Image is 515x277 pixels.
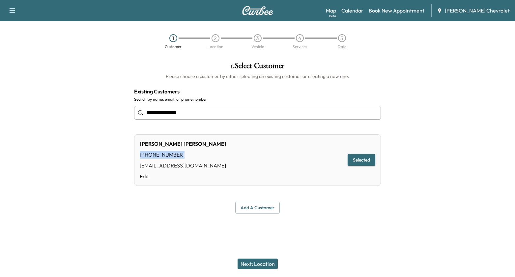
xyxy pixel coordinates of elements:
[134,73,381,80] h6: Please choose a customer by either selecting an existing customer or creating a new one.
[242,6,273,15] img: Curbee Logo
[254,34,262,42] div: 3
[212,34,219,42] div: 2
[169,34,177,42] div: 1
[341,7,363,14] a: Calendar
[296,34,304,42] div: 4
[293,45,307,49] div: Services
[140,172,226,180] a: Edit
[165,45,182,49] div: Customer
[140,151,226,159] div: [PHONE_NUMBER]
[348,154,375,166] button: Selected
[338,34,346,42] div: 5
[445,7,510,14] span: [PERSON_NAME] Chevrolet
[235,202,280,214] button: Add a customer
[140,140,226,148] div: [PERSON_NAME] [PERSON_NAME]
[238,259,278,269] button: Next: Location
[134,62,381,73] h1: 1 . Select Customer
[251,45,264,49] div: Vehicle
[140,162,226,169] div: [EMAIL_ADDRESS][DOMAIN_NAME]
[369,7,424,14] a: Book New Appointment
[134,88,381,95] h4: Existing Customers
[329,13,336,18] div: Beta
[134,97,381,102] label: Search by name, email, or phone number
[208,45,223,49] div: Location
[338,45,346,49] div: Date
[326,7,336,14] a: MapBeta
